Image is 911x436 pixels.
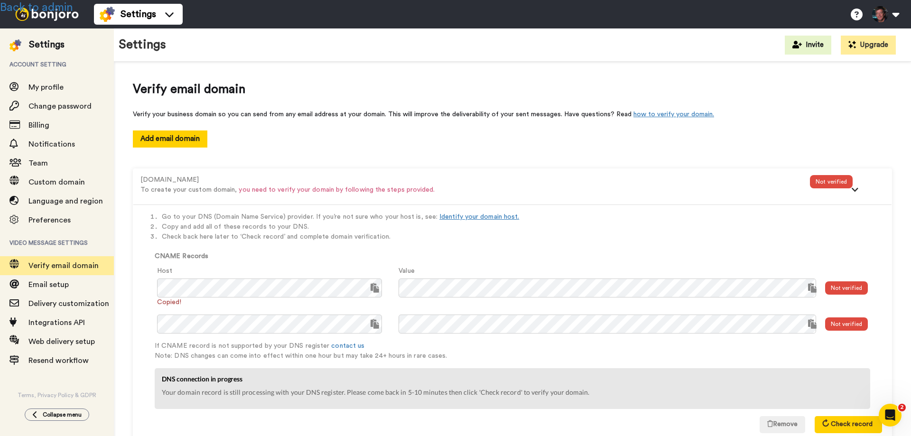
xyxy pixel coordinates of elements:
span: My profile [28,83,64,91]
span: Custom domain [28,178,85,186]
button: Check record [815,416,882,433]
div: [DOMAIN_NAME] [140,175,810,185]
button: Collapse menu [25,408,89,421]
span: Language and region [28,197,103,205]
span: Web delivery setup [28,338,95,345]
h1: Settings [119,38,166,52]
span: Verify email domain [133,81,892,98]
button: Remove [760,416,805,433]
span: Verify email domain [28,262,99,269]
h5: DNS connection in progress [162,375,863,382]
a: Identify your domain host. [439,213,519,220]
span: Settings [121,8,156,21]
li: Check back here later to ‘Check record’ and complete domain verification. [162,232,882,242]
p: Note: DNS changes can come into effect within one hour but may take 24+ hours in rare cases. [155,351,882,361]
p: To create your custom domain, [140,185,810,195]
iframe: Intercom live chat [879,404,902,427]
label: Value [399,266,414,276]
div: Verify your business domain so you can send from any email address at your domain. This will impr... [133,110,892,119]
a: how to verify your domain. [633,111,714,118]
span: 2 [898,404,906,411]
span: Change password [28,102,92,110]
button: Add email domain [133,130,207,147]
span: Team [28,159,48,167]
img: settings-colored.svg [9,39,21,51]
label: Host [157,266,172,276]
p: Your domain record is still processing with your DNS register. Please come back in 5-10 minutes t... [162,387,863,397]
div: Not verified [825,317,868,331]
span: Delivery customization [28,300,109,307]
span: Collapse menu [43,411,82,418]
span: Notifications [28,140,75,148]
li: Go to your DNS (Domain Name Service) provider. If you’re not sure who your host is, see: [162,212,882,222]
span: Billing [28,121,49,129]
div: Not verified [825,281,868,295]
span: Email setup [28,281,69,288]
b: CNAME Records [155,253,208,260]
button: Invite [785,36,831,55]
span: Copied! [157,297,182,306]
div: Settings [29,38,65,51]
a: contact us [331,343,364,349]
button: Upgrade [841,36,896,55]
span: you need to verify your domain by following the steps provided. [239,186,435,193]
span: Preferences [28,216,71,224]
span: Resend workflow [28,357,89,364]
li: Copy and add all of these records to your DNS. [162,222,882,232]
span: Integrations API [28,319,85,326]
div: Not verified [810,175,853,188]
a: [DOMAIN_NAME]To create your custom domain, you need to verify your domain by following the steps ... [140,176,884,183]
span: Check record [831,421,873,427]
img: settings-colored.svg [100,7,115,22]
